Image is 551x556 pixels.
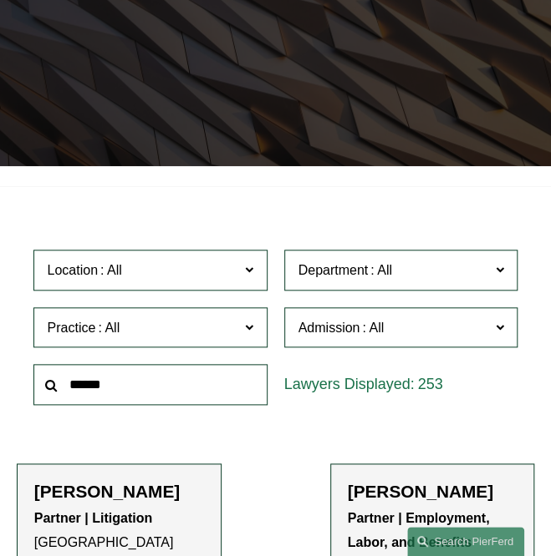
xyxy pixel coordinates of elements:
h2: [PERSON_NAME] [34,481,204,502]
span: 253 [418,376,443,392]
p: [GEOGRAPHIC_DATA] [34,507,204,555]
a: Search this site [407,527,524,556]
span: Practice [48,321,96,335]
span: Admission [298,321,360,335]
span: Department [298,263,369,277]
h2: [PERSON_NAME] [348,481,518,502]
strong: Partner | Litigation [34,511,152,525]
span: Location [48,263,99,277]
strong: Partner | Employment, Labor, and Benefits [348,511,493,549]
